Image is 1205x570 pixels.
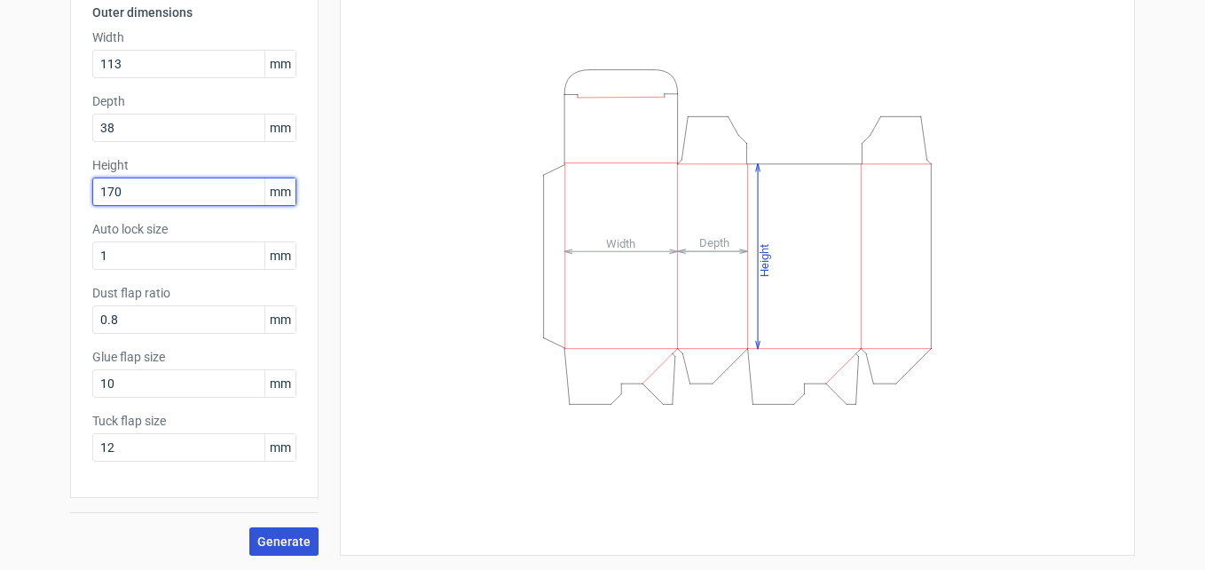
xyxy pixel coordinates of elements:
[264,370,295,397] span: mm
[92,412,296,430] label: Tuck flap size
[264,306,295,333] span: mm
[264,434,295,461] span: mm
[92,156,296,174] label: Height
[606,236,635,249] tspan: Width
[92,284,296,302] label: Dust flap ratio
[264,178,295,205] span: mm
[92,4,296,21] h3: Outer dimensions
[264,51,295,77] span: mm
[92,348,296,366] label: Glue flap size
[257,535,311,548] span: Generate
[699,236,729,249] tspan: Depth
[92,28,296,46] label: Width
[249,527,319,556] button: Generate
[92,220,296,238] label: Auto lock size
[264,242,295,269] span: mm
[264,115,295,141] span: mm
[92,92,296,110] label: Depth
[758,243,771,276] tspan: Height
